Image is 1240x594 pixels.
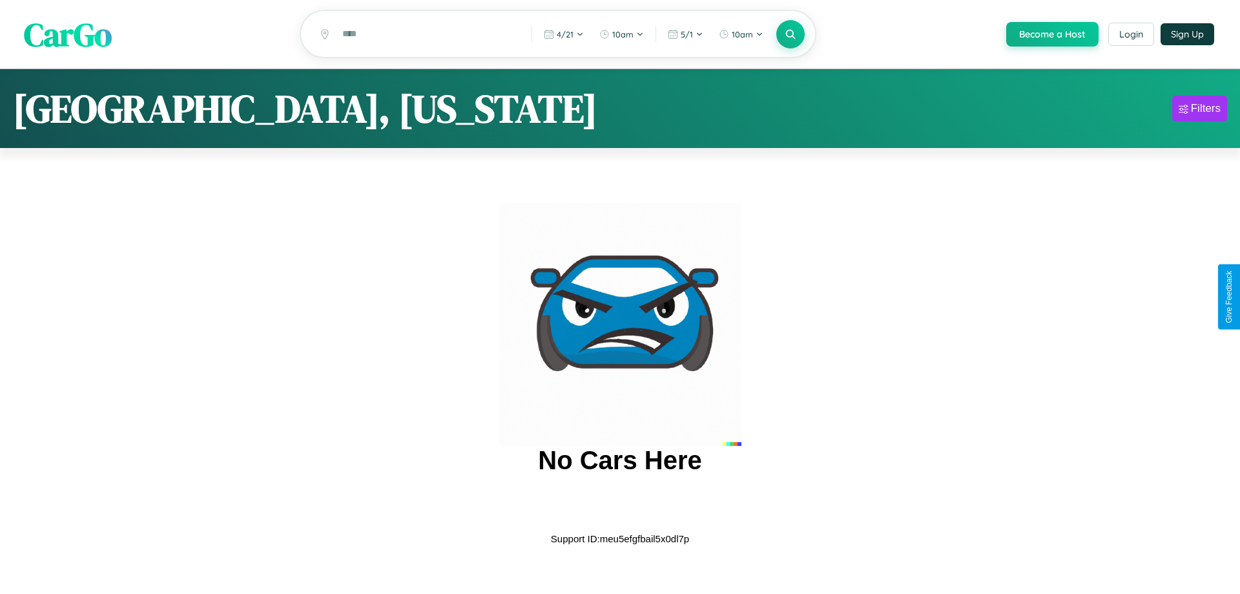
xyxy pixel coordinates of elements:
h1: [GEOGRAPHIC_DATA], [US_STATE] [13,82,597,135]
span: 4 / 21 [557,29,573,39]
img: car [499,203,741,446]
h2: No Cars Here [538,446,701,475]
button: 10am [712,24,770,45]
button: 10am [593,24,650,45]
button: Sign Up [1161,23,1214,45]
button: Filters [1172,96,1227,122]
div: Give Feedback [1224,271,1234,323]
button: 5/1 [661,24,710,45]
button: Login [1108,23,1154,46]
div: Filters [1191,102,1221,115]
span: 5 / 1 [681,29,693,39]
button: Become a Host [1006,22,1099,47]
p: Support ID: meu5efgfbail5x0dl7p [551,530,689,547]
span: 10am [612,29,634,39]
span: 10am [732,29,753,39]
span: CarGo [24,12,112,56]
button: 4/21 [537,24,590,45]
